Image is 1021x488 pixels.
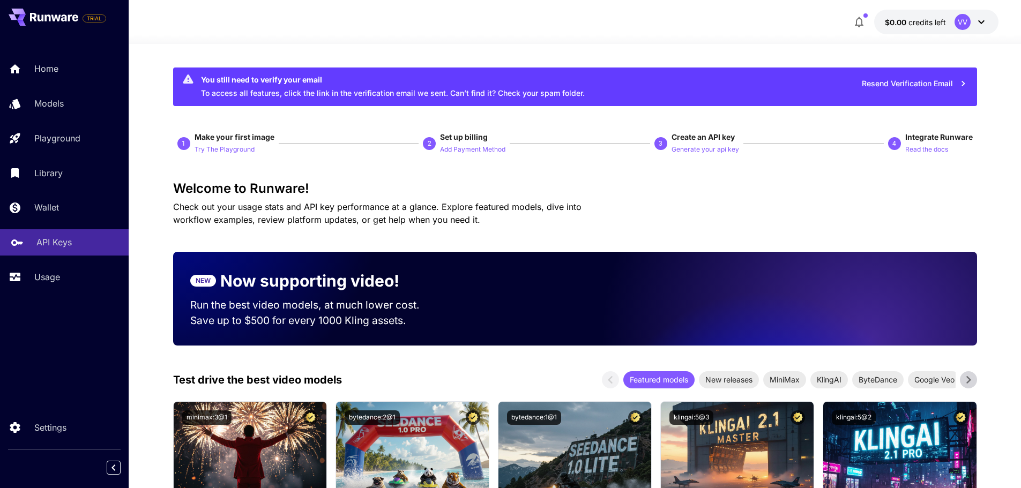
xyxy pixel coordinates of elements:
[173,372,342,388] p: Test drive the best video models
[810,371,848,388] div: KlingAI
[672,142,739,155] button: Generate your api key
[182,410,232,425] button: minimax:3@1
[623,374,695,385] span: Featured models
[810,374,848,385] span: KlingAI
[659,139,662,148] p: 3
[852,374,904,385] span: ByteDance
[190,313,440,328] p: Save up to $500 for every 1000 Kling assets.
[628,410,643,425] button: Certified Model – Vetted for best performance and includes a commercial license.
[440,145,505,155] p: Add Payment Method
[672,145,739,155] p: Generate your api key
[201,74,585,85] div: You still need to verify your email
[83,12,106,25] span: Add your payment card to enable full platform functionality.
[440,142,505,155] button: Add Payment Method
[856,73,973,95] button: Resend Verification Email
[953,410,968,425] button: Certified Model – Vetted for best performance and includes a commercial license.
[196,276,211,286] p: NEW
[173,181,977,196] h3: Welcome to Runware!
[466,410,480,425] button: Certified Model – Vetted for best performance and includes a commercial license.
[791,410,805,425] button: Certified Model – Vetted for best performance and includes a commercial license.
[699,374,759,385] span: New releases
[195,132,274,141] span: Make your first image
[195,145,255,155] p: Try The Playground
[440,132,488,141] span: Set up billing
[36,236,72,249] p: API Keys
[34,167,63,179] p: Library
[190,297,440,313] p: Run the best video models, at much lower cost.
[885,18,908,27] span: $0.00
[763,371,806,388] div: MiniMax
[892,139,896,148] p: 4
[908,374,961,385] span: Google Veo
[34,271,60,283] p: Usage
[34,201,59,214] p: Wallet
[182,139,185,148] p: 1
[672,132,735,141] span: Create an API key
[763,374,806,385] span: MiniMax
[173,201,582,225] span: Check out your usage stats and API key performance at a glance. Explore featured models, dive int...
[905,145,948,155] p: Read the docs
[507,410,561,425] button: bytedance:1@1
[852,371,904,388] div: ByteDance
[874,10,998,34] button: $0.00VV
[908,18,946,27] span: credits left
[905,132,973,141] span: Integrate Runware
[905,142,948,155] button: Read the docs
[303,410,318,425] button: Certified Model – Vetted for best performance and includes a commercial license.
[115,458,129,477] div: Collapse sidebar
[195,142,255,155] button: Try The Playground
[669,410,713,425] button: klingai:5@3
[34,421,66,434] p: Settings
[955,14,971,30] div: VV
[428,139,431,148] p: 2
[34,97,64,110] p: Models
[908,371,961,388] div: Google Veo
[623,371,695,388] div: Featured models
[34,132,80,145] p: Playground
[345,410,400,425] button: bytedance:2@1
[83,14,106,22] span: TRIAL
[107,461,121,475] button: Collapse sidebar
[699,371,759,388] div: New releases
[201,71,585,103] div: To access all features, click the link in the verification email we sent. Can’t find it? Check yo...
[885,17,946,28] div: $0.00
[34,62,58,75] p: Home
[220,269,399,293] p: Now supporting video!
[832,410,876,425] button: klingai:5@2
